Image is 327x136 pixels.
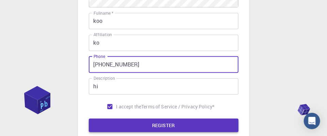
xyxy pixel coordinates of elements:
label: Phone [94,54,105,60]
label: Affiliation [94,32,112,38]
button: REGISTER [89,119,239,132]
span: I accept the [116,103,142,110]
p: Terms of Service / Privacy Policy * [141,103,214,110]
div: Open Intercom Messenger [304,113,320,129]
a: Terms of Service / Privacy Policy* [141,103,214,110]
label: Fullname [94,10,113,16]
label: Description [94,76,115,81]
